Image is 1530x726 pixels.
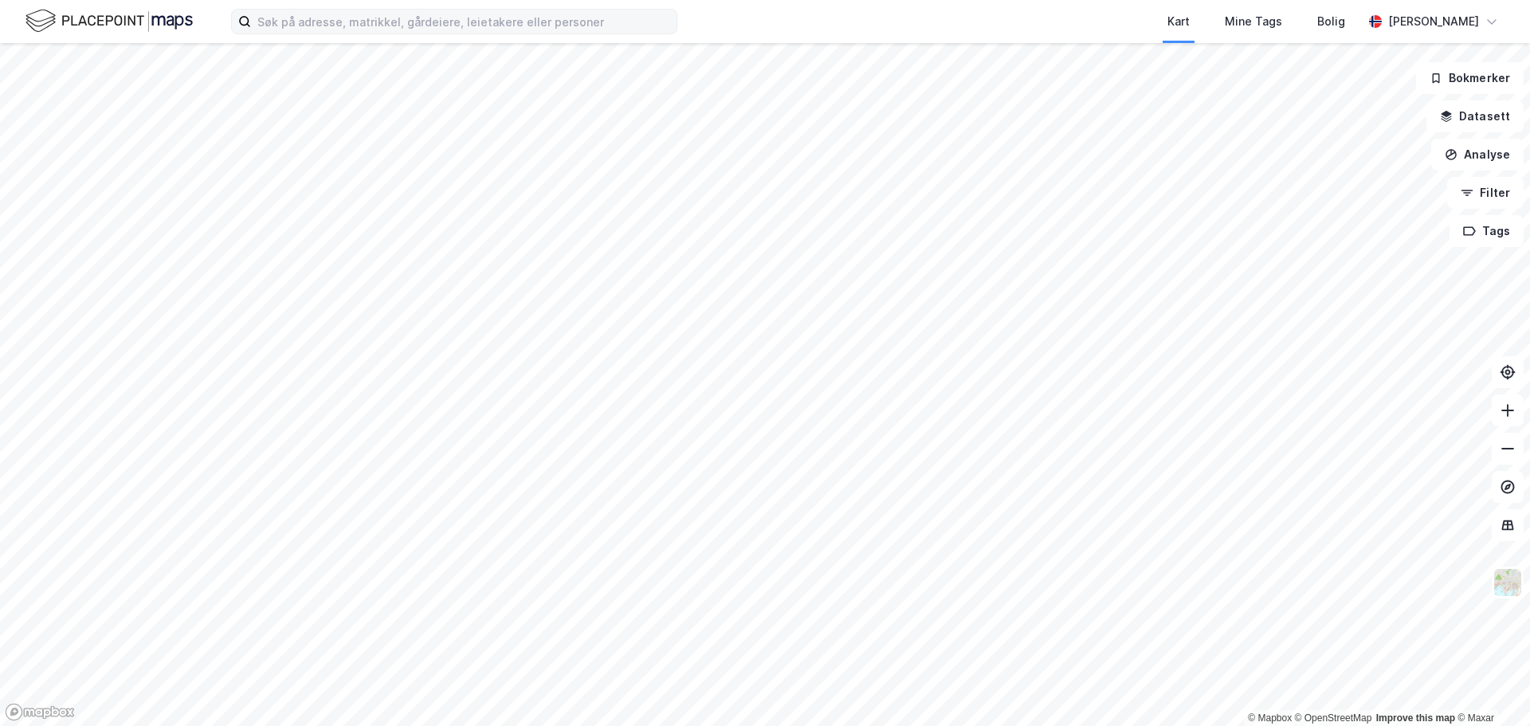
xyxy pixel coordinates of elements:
div: Mine Tags [1225,12,1282,31]
img: logo.f888ab2527a4732fd821a326f86c7f29.svg [25,7,193,35]
div: Kart [1167,12,1190,31]
div: [PERSON_NAME] [1388,12,1479,31]
iframe: Chat Widget [1450,649,1530,726]
input: Søk på adresse, matrikkel, gårdeiere, leietakere eller personer [251,10,677,33]
div: Kontrollprogram for chat [1450,649,1530,726]
div: Bolig [1317,12,1345,31]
